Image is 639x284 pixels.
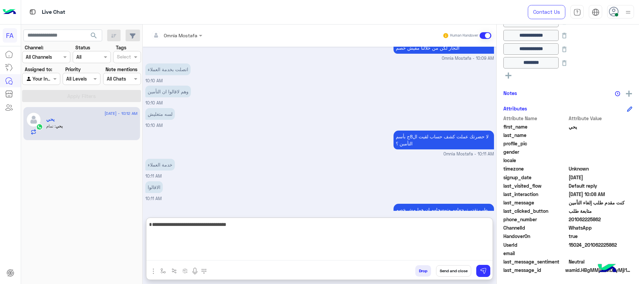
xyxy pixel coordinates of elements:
[25,44,44,51] label: Channel:
[569,165,633,172] span: Unknown
[503,123,567,130] span: first_name
[145,63,191,75] p: 15/9/2025, 10:10 AM
[116,53,131,62] div: Select
[569,123,633,130] span: يحي
[436,265,471,277] button: Send and close
[158,265,169,276] button: select flow
[191,267,199,275] img: send voice note
[442,55,494,62] span: Omnia Mostafa - 10:09 AM
[569,199,633,206] span: كنت مقدم طلب إلغاء التأمين
[569,250,633,257] span: null
[503,132,567,139] span: last_name
[145,108,175,120] p: 15/9/2025, 10:10 AM
[503,258,567,265] span: last_message_sentiment
[569,216,633,223] span: 201062225862
[36,124,43,130] img: WhatsApp
[169,265,180,276] button: Trigger scenario
[503,224,567,231] span: ChannelId
[503,140,567,147] span: profile_pic
[25,66,52,73] label: Assigned to:
[415,265,431,277] button: Drop
[394,204,494,223] p: 15/9/2025, 10:12 AM
[65,66,81,73] label: Priority
[105,66,137,73] label: Note mentions
[503,191,567,198] span: last_interaction
[569,258,633,265] span: 0
[595,257,619,281] img: hulul-logo.png
[626,91,632,97] img: add
[503,148,567,155] span: gender
[569,207,633,215] span: متابعة طلب
[503,165,567,172] span: timezone
[503,216,567,223] span: phone_number
[75,44,90,51] label: Status
[42,8,65,17] p: Live Chat
[569,241,633,248] span: 15024_201062225862
[28,8,37,16] img: tab
[171,268,177,274] img: Trigger scenario
[503,174,567,181] span: signup_date
[145,174,162,179] span: 10:11 AM
[450,33,478,38] small: Human Handover
[503,90,517,96] h6: Notes
[569,157,633,164] span: null
[26,112,41,127] img: defaultAdmin.png
[569,115,633,122] span: Attribute Value
[503,267,564,274] span: last_message_id
[145,86,191,97] p: 15/9/2025, 10:10 AM
[145,196,162,201] span: 10:11 AM
[503,157,567,164] span: locale
[569,174,633,181] span: 2025-09-11T11:21:40.423Z
[503,105,527,111] h6: Attributes
[570,5,584,19] a: tab
[503,233,567,240] span: HandoverOn
[569,148,633,155] span: null
[443,151,494,157] span: Omnia Mostafa - 10:11 AM
[503,115,567,122] span: Attribute Name
[145,123,163,128] span: 10:10 AM
[565,267,632,274] span: wamid.HBgMMjAxMDYyMjI1ODYyFQIAEhggQjA0MTk3OTdBQTkyNEE0MTA1ODJGQTYwRjEzRjE0RjAA
[145,78,163,83] span: 10:10 AM
[503,207,567,215] span: last_clicked_button
[145,159,175,171] p: 15/9/2025, 10:11 AM
[145,100,163,105] span: 10:10 AM
[86,30,102,44] button: search
[573,8,581,16] img: tab
[46,116,55,122] h5: يحي
[22,90,141,102] button: Apply Filters
[394,131,494,149] p: 15/9/2025, 10:11 AM
[201,269,207,274] img: make a call
[569,224,633,231] span: 2
[528,5,565,19] a: Contact Us
[46,124,56,129] span: تمام
[90,32,98,40] span: search
[503,241,567,248] span: UserId
[624,8,632,16] img: profile
[56,124,63,129] span: يحي
[569,182,633,189] span: Default reply
[569,233,633,240] span: true
[3,5,16,19] img: Logo
[503,182,567,189] span: last_visited_flow
[3,28,17,43] div: FA
[480,268,487,274] img: send message
[180,265,191,276] button: create order
[116,44,126,51] label: Tags
[104,110,137,116] span: [DATE] - 10:12 AM
[145,181,163,193] p: 15/9/2025, 10:11 AM
[569,191,633,198] span: 2025-09-15T07:08:39.655Z
[503,250,567,257] span: email
[149,267,157,275] img: send attachment
[160,268,166,274] img: select flow
[183,268,188,274] img: create order
[503,199,567,206] span: last_message
[592,8,599,16] img: tab
[615,91,620,96] img: notes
